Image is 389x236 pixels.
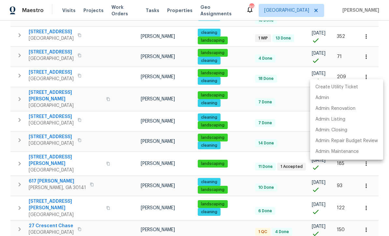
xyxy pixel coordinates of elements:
[315,95,329,101] p: Admin
[315,148,359,155] p: Admin: Maintenance
[315,138,378,144] p: Admin: Repair Budget Review
[315,127,347,134] p: Admin: Closing
[315,116,345,123] p: Admin: Listing
[315,84,358,91] p: Create Utility Ticket
[315,105,355,112] p: Admin: Renovation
